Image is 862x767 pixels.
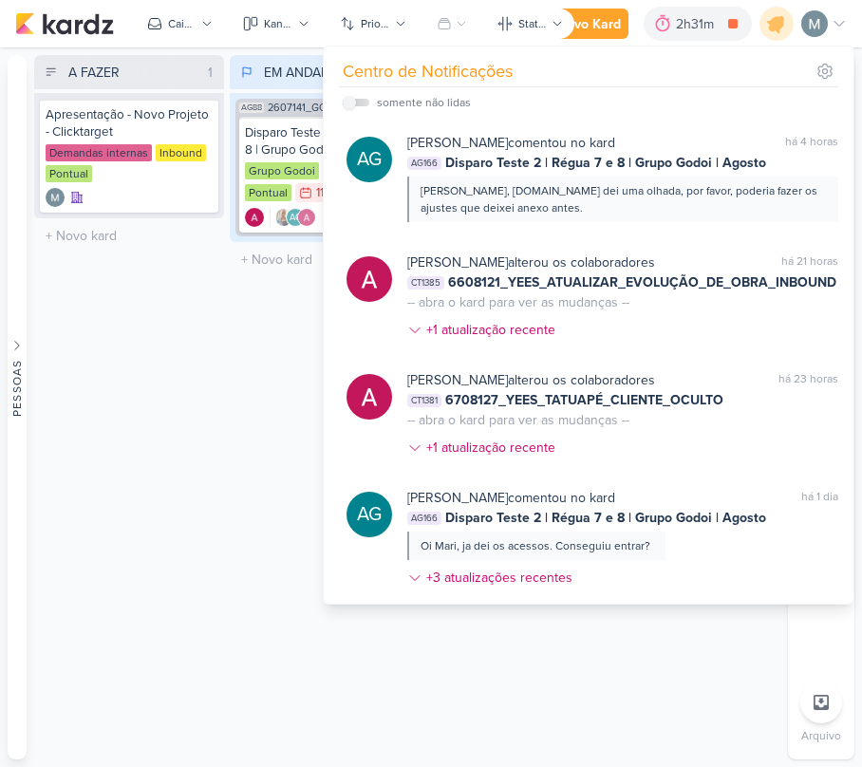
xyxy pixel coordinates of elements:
[46,188,65,207] img: Mariana Amorim
[357,146,382,173] p: AG
[426,320,559,340] div: +1 atualização recente
[676,14,720,34] div: 2h31m
[245,184,291,201] div: Pontual
[156,144,206,161] div: Inbound
[407,133,615,153] div: comentou no kard
[347,137,392,182] div: Aline Gimenez Graciano
[557,14,621,34] div: Novo Kard
[426,568,576,588] div: +3 atualizações recentes
[270,208,316,227] div: Colaboradores: Iara Santos, Aline Gimenez Graciano, Alessandra Gomes
[347,374,392,420] img: Alessandra Gomes
[421,182,823,216] div: [PERSON_NAME], [DOMAIN_NAME] dei uma olhada, por favor, poderia fazer os ajustes que deixei anexo...
[15,12,114,35] img: kardz.app
[9,360,26,417] div: Pessoas
[8,55,27,759] button: Pessoas
[407,292,629,312] div: -- abra o kard para ver as mudanças --
[245,162,319,179] div: Grupo Godoi
[286,208,305,227] div: Aline Gimenez Graciano
[407,253,655,272] div: alterou os colaboradores
[357,501,382,528] p: AG
[245,208,264,227] img: Alessandra Gomes
[407,394,441,407] span: CT1381
[200,63,220,83] div: 1
[445,153,766,173] span: Disparo Teste 2 | Régua 7 e 8 | Grupo Godoi | Agosto
[407,157,441,170] span: AG166
[407,410,629,430] div: -- abra o kard para ver as mudanças --
[801,10,828,37] img: Mariana Amorim
[785,133,838,153] div: há 4 horas
[245,124,404,159] div: Disparo Teste 2 | Régua 7 e 8 | Grupo Godoi | Agosto
[407,254,508,271] b: [PERSON_NAME]
[343,59,513,84] div: Centro de Notificações
[46,165,92,182] div: Pontual
[268,103,410,113] span: 2607141_GODOI_EMAIL MARKETING_AGOSTO
[377,94,471,111] div: somente não lidas
[407,490,508,506] b: [PERSON_NAME]
[274,208,293,227] img: Iara Santos
[407,512,441,525] span: AG166
[297,208,316,227] img: Alessandra Gomes
[445,508,766,528] span: Disparo Teste 2 | Régua 7 e 8 | Grupo Godoi | Agosto
[407,488,615,508] div: comentou no kard
[448,272,836,292] span: 6608121_YEES_ATUALIZAR_EVOLUÇÃO_DE_OBRA_INBOUND
[421,537,650,554] div: Oi Mari, ja dei os acessos. Conseguiu entrar?
[801,488,838,508] div: há 1 dia
[316,187,363,199] div: 11 de ago
[523,9,628,39] button: Novo Kard
[38,222,220,250] input: + Novo kard
[407,276,444,290] span: CT1385
[781,253,838,272] div: há 21 horas
[801,727,841,744] p: Arquivo
[778,370,838,390] div: há 23 horas
[407,372,508,388] b: [PERSON_NAME]
[239,103,264,113] span: AG88
[46,188,65,207] div: Criador(a): Mariana Amorim
[347,492,392,537] div: Aline Gimenez Graciano
[407,370,655,390] div: alterou os colaboradores
[445,390,723,410] span: 6708127_YEES_TATUAPÉ_CLIENTE_OCULTO
[245,208,264,227] div: Criador(a): Alessandra Gomes
[347,256,392,302] img: Alessandra Gomes
[46,106,213,140] div: Apresentação - Novo Projeto - Clicktarget
[426,438,559,458] div: +1 atualização recente
[234,246,416,273] input: + Novo kard
[290,214,302,223] p: AG
[46,144,152,161] div: Demandas internas
[407,135,508,151] b: [PERSON_NAME]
